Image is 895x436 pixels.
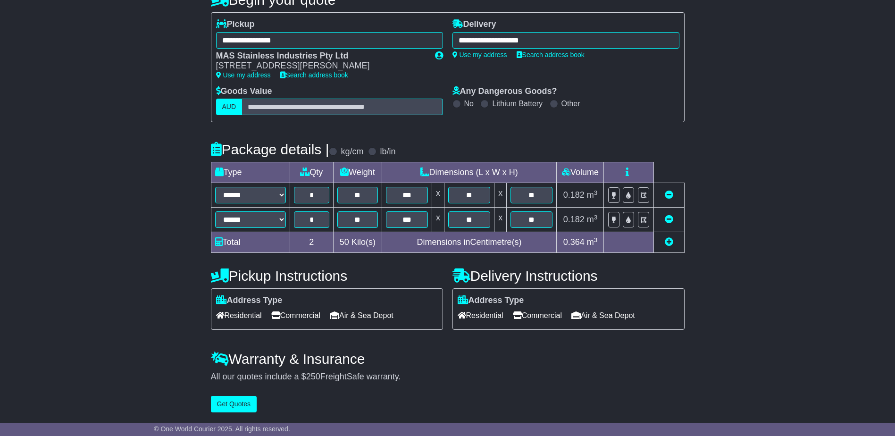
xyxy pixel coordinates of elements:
[494,183,507,208] td: x
[280,71,348,79] a: Search address book
[464,99,474,108] label: No
[216,19,255,30] label: Pickup
[290,232,334,253] td: 2
[665,190,673,200] a: Remove this item
[494,208,507,232] td: x
[382,232,557,253] td: Dimensions in Centimetre(s)
[380,147,395,157] label: lb/in
[216,86,272,97] label: Goods Value
[563,237,585,247] span: 0.364
[211,372,685,382] div: All our quotes include a $ FreightSafe warranty.
[492,99,543,108] label: Lithium Battery
[334,232,382,253] td: Kilo(s)
[330,308,393,323] span: Air & Sea Depot
[665,215,673,224] a: Remove this item
[211,232,290,253] td: Total
[517,51,585,59] a: Search address book
[594,189,598,196] sup: 3
[154,425,290,433] span: © One World Courier 2025. All rights reserved.
[594,236,598,243] sup: 3
[665,237,673,247] a: Add new item
[452,51,507,59] a: Use my address
[452,86,557,97] label: Any Dangerous Goods?
[587,237,598,247] span: m
[216,51,426,61] div: MAS Stainless Industries Pty Ltd
[432,183,444,208] td: x
[216,295,283,306] label: Address Type
[211,142,329,157] h4: Package details |
[340,237,349,247] span: 50
[563,215,585,224] span: 0.182
[452,268,685,284] h4: Delivery Instructions
[458,295,524,306] label: Address Type
[216,99,243,115] label: AUD
[216,308,262,323] span: Residential
[341,147,363,157] label: kg/cm
[382,162,557,183] td: Dimensions (L x W x H)
[290,162,334,183] td: Qty
[271,308,320,323] span: Commercial
[211,268,443,284] h4: Pickup Instructions
[306,372,320,381] span: 250
[458,308,503,323] span: Residential
[432,208,444,232] td: x
[216,61,426,71] div: [STREET_ADDRESS][PERSON_NAME]
[211,351,685,367] h4: Warranty & Insurance
[211,396,257,412] button: Get Quotes
[563,190,585,200] span: 0.182
[513,308,562,323] span: Commercial
[594,214,598,221] sup: 3
[561,99,580,108] label: Other
[216,71,271,79] a: Use my address
[587,215,598,224] span: m
[211,162,290,183] td: Type
[587,190,598,200] span: m
[557,162,604,183] td: Volume
[334,162,382,183] td: Weight
[452,19,496,30] label: Delivery
[571,308,635,323] span: Air & Sea Depot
